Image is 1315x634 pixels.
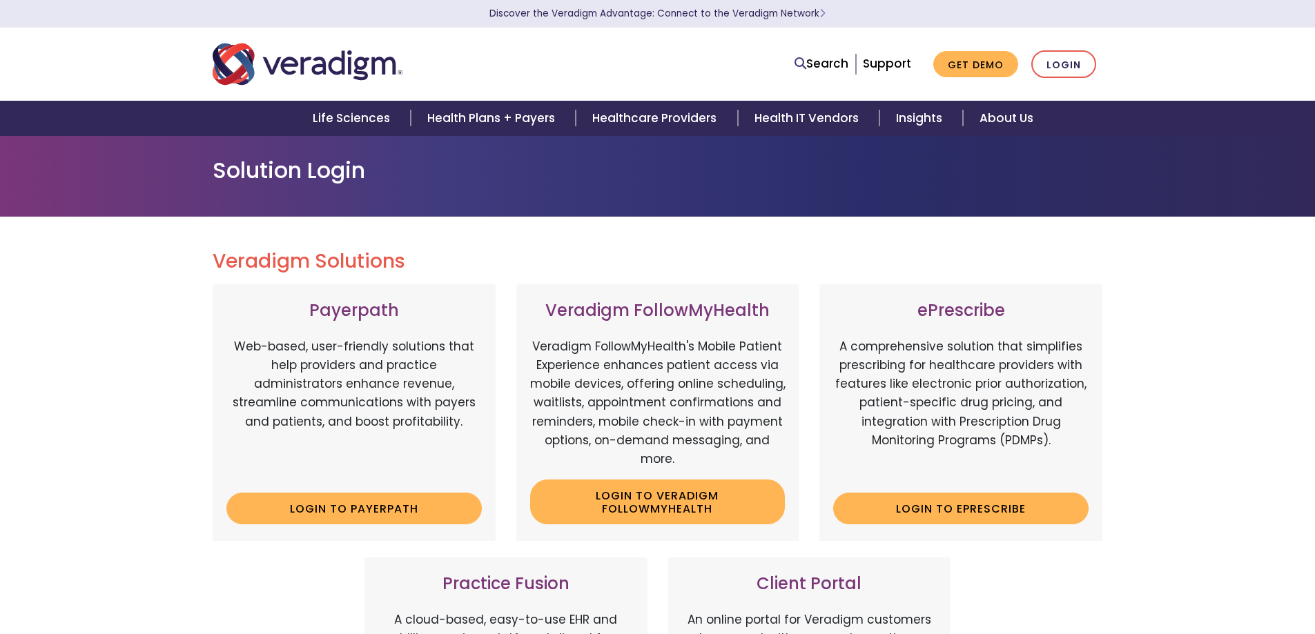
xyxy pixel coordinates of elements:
p: Web-based, user-friendly solutions that help providers and practice administrators enhance revenu... [226,337,482,482]
a: Login [1031,50,1096,79]
a: Login to Veradigm FollowMyHealth [530,479,786,524]
h3: Client Portal [682,574,937,594]
a: About Us [963,101,1050,136]
h3: Veradigm FollowMyHealth [530,301,786,321]
img: Veradigm logo [213,41,402,87]
a: Support [863,55,911,72]
a: Discover the Veradigm Advantage: Connect to the Veradigm NetworkLearn More [489,7,826,20]
p: A comprehensive solution that simplifies prescribing for healthcare providers with features like ... [833,337,1089,482]
a: Search [795,55,848,73]
a: Get Demo [933,51,1018,78]
p: Veradigm FollowMyHealth's Mobile Patient Experience enhances patient access via mobile devices, o... [530,337,786,468]
h3: Payerpath [226,301,482,321]
a: Health Plans + Payers [411,101,576,136]
a: Login to Payerpath [226,493,482,524]
a: Life Sciences [296,101,411,136]
a: Health IT Vendors [738,101,879,136]
h1: Solution Login [213,157,1103,184]
a: Insights [879,101,963,136]
span: Learn More [819,7,826,20]
a: Login to ePrescribe [833,493,1089,524]
h3: ePrescribe [833,301,1089,321]
a: Healthcare Providers [576,101,737,136]
h3: Practice Fusion [378,574,634,594]
h2: Veradigm Solutions [213,250,1103,273]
